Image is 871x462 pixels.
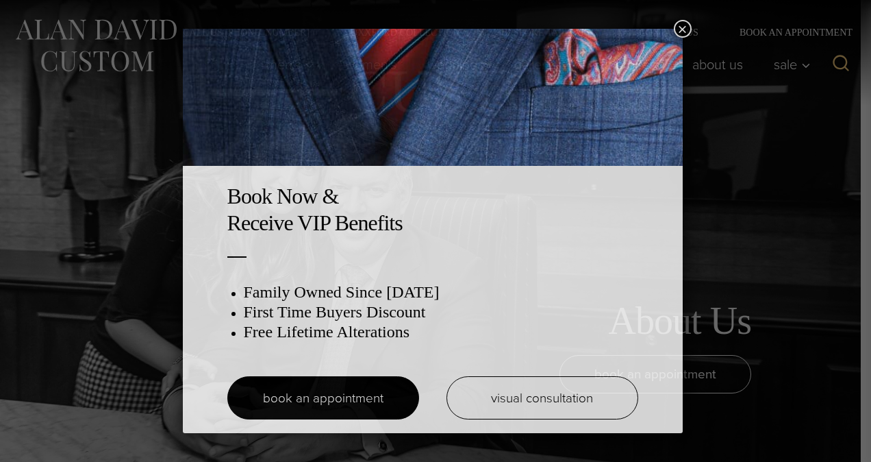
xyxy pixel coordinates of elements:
[31,10,59,22] span: Help
[446,376,638,420] a: visual consultation
[227,376,419,420] a: book an appointment
[244,322,638,342] h3: Free Lifetime Alterations
[674,20,692,38] button: Close
[227,183,638,236] h2: Book Now & Receive VIP Benefits
[244,282,638,302] h3: Family Owned Since [DATE]
[244,302,638,322] h3: First Time Buyers Discount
